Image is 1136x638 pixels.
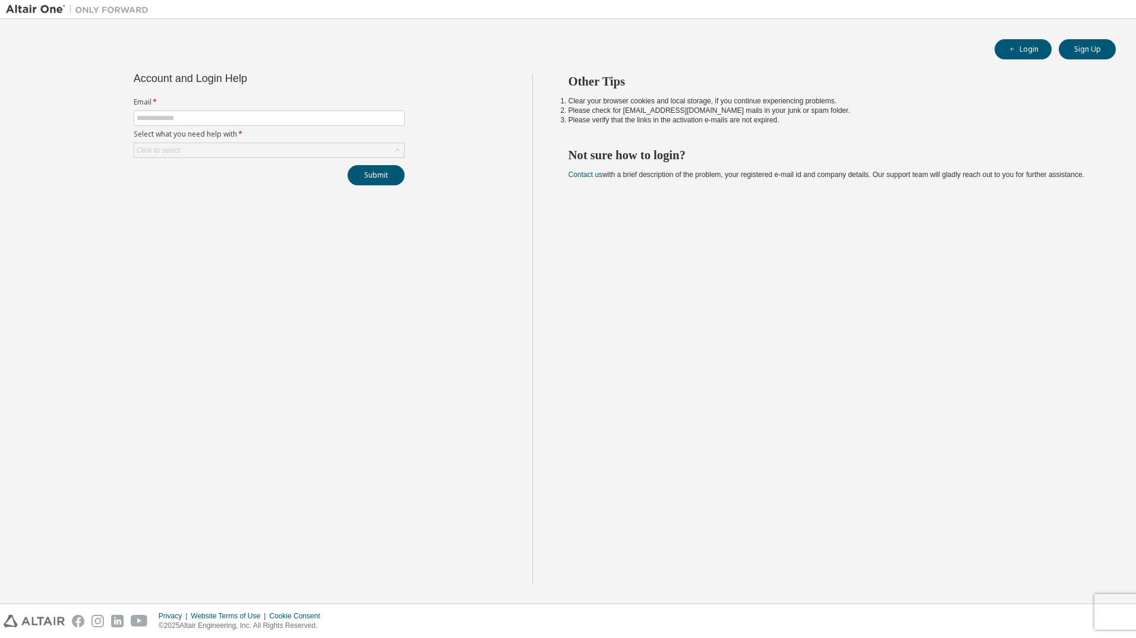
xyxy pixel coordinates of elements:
[348,165,405,185] button: Submit
[134,130,405,139] label: Select what you need help with
[569,106,1095,115] li: Please check for [EMAIL_ADDRESS][DOMAIN_NAME] mails in your junk or spam folder.
[111,615,124,627] img: linkedin.svg
[4,615,65,627] img: altair_logo.svg
[269,611,327,621] div: Cookie Consent
[569,74,1095,89] h2: Other Tips
[995,39,1052,59] button: Login
[137,146,181,155] div: Click to select
[191,611,269,621] div: Website Terms of Use
[131,615,148,627] img: youtube.svg
[569,147,1095,163] h2: Not sure how to login?
[134,97,405,107] label: Email
[6,4,154,15] img: Altair One
[1059,39,1116,59] button: Sign Up
[569,170,1084,179] span: with a brief description of the problem, your registered e-mail id and company details. Our suppo...
[569,96,1095,106] li: Clear your browser cookies and local storage, if you continue experiencing problems.
[159,611,191,621] div: Privacy
[134,74,351,83] div: Account and Login Help
[134,143,404,157] div: Click to select
[91,615,104,627] img: instagram.svg
[159,621,327,631] p: © 2025 Altair Engineering, Inc. All Rights Reserved.
[72,615,84,627] img: facebook.svg
[569,115,1095,125] li: Please verify that the links in the activation e-mails are not expired.
[569,170,602,179] a: Contact us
